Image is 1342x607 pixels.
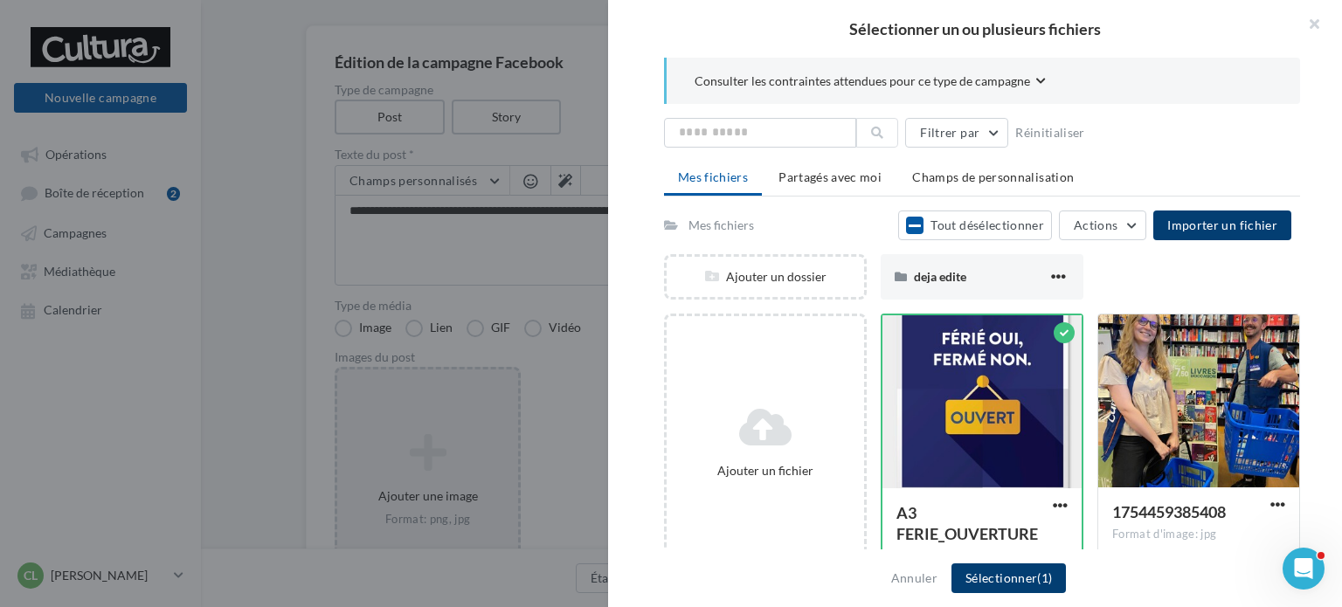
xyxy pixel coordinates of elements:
button: Actions [1059,210,1146,240]
span: Partagés avec moi [778,169,882,184]
span: (1) [1037,570,1052,585]
button: Réinitialiser [1008,122,1092,143]
span: deja edite [914,269,966,284]
button: Importer un fichier [1153,210,1291,240]
span: Importer un fichier [1167,217,1277,232]
button: Consulter les contraintes attendues pour ce type de campagne [695,72,1046,93]
span: Actions [1074,217,1117,232]
button: Tout désélectionner [898,210,1052,240]
div: Format d'image: jpg [896,548,1068,564]
span: 1754459385408 [1112,502,1226,521]
span: Champs de personnalisation [912,169,1074,184]
button: Annuler [884,568,944,589]
div: Ajouter un dossier [667,268,864,286]
button: Sélectionner(1) [951,563,1066,593]
span: A3 FERIE_OUVERTURE [896,503,1038,543]
div: Mes fichiers [688,217,754,234]
span: Consulter les contraintes attendues pour ce type de campagne [695,72,1030,90]
div: Format d'image: jpg [1112,527,1285,542]
div: Ajouter un fichier [674,462,857,479]
h2: Sélectionner un ou plusieurs fichiers [636,21,1314,37]
span: Mes fichiers [678,169,748,184]
iframe: Intercom live chat [1283,548,1325,590]
button: Filtrer par [905,118,1008,148]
